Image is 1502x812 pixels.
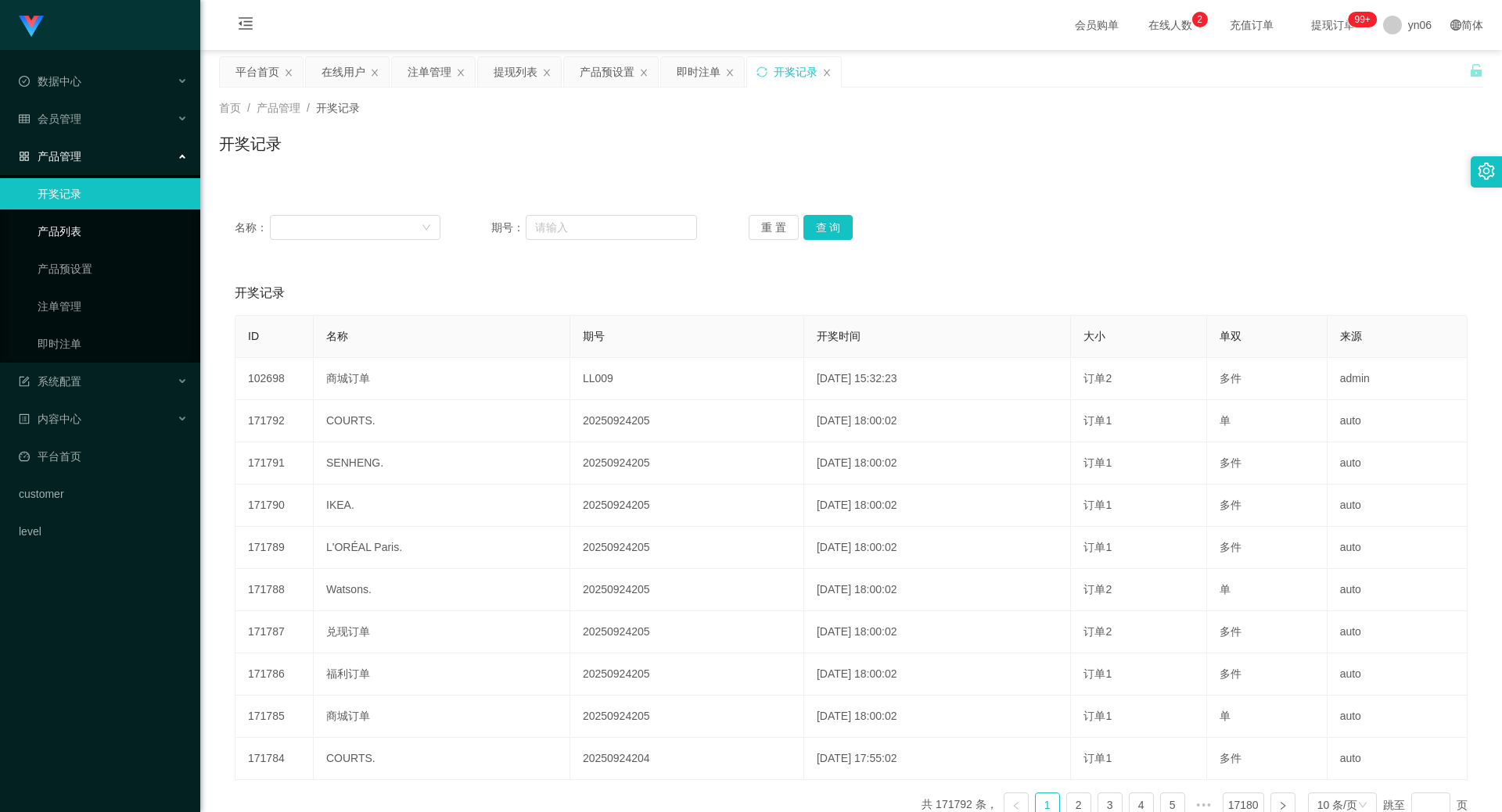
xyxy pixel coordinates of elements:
[804,569,1071,611] td: [DATE] 18:00:02
[639,68,649,77] i: 图标: close
[314,738,570,780] td: COURTS.
[219,1,272,51] i: 图标: menu-fold
[19,113,81,125] span: 会员管理
[1328,485,1468,527] td: auto
[19,76,30,87] i: 图标: check-circle-o
[19,151,30,162] i: 图标: appstore-o
[1220,710,1231,722] span: 单
[235,284,285,302] span: 开奖记录
[1450,20,1461,30] i: 图标: global
[1220,541,1241,553] span: 多件
[570,358,804,400] td: LL009
[1083,330,1105,342] span: 大小
[677,57,720,87] div: 即时注单
[804,696,1071,738] td: [DATE] 18:00:02
[248,330,259,342] span: ID
[314,653,570,696] td: 福利订单
[370,68,379,77] i: 图标: close
[1328,442,1468,485] td: auto
[1328,611,1468,653] td: auto
[1083,414,1112,427] span: 订单1
[570,527,804,569] td: 20250924205
[1192,12,1208,27] sup: 2
[1141,20,1200,30] span: 在线人数
[1083,710,1112,722] span: 订单1
[1220,583,1231,596] span: 单
[1220,456,1241,469] span: 多件
[235,358,314,400] td: 102698
[422,223,431,234] i: 图标: down
[804,358,1071,400] td: [DATE] 15:32:23
[235,57,279,87] div: 平台首页
[326,330,348,342] span: 名称
[314,527,570,569] td: L'ORÉAL Paris.
[1328,400,1468,442] td: auto
[1220,625,1241,638] span: 多件
[235,485,314,527] td: 171790
[38,328,188,359] a: 即时注单
[774,57,817,87] div: 开奖记录
[1083,583,1112,596] span: 订单2
[284,68,293,77] i: 图标: close
[19,375,81,388] span: 系统配置
[314,569,570,611] td: Watsons.
[1469,63,1483,77] i: 图标: unlock
[1220,414,1231,427] span: 单
[1303,20,1363,30] span: 提现订单
[1478,163,1495,180] i: 图标: setting
[1222,20,1281,30] span: 充值订单
[19,150,81,163] span: 产品管理
[314,696,570,738] td: 商城订单
[19,16,44,38] img: logo.9652507e.png
[526,215,697,240] input: 请输入
[314,400,570,442] td: COURTS.
[235,220,270,236] span: 名称：
[1340,330,1362,342] span: 来源
[1328,569,1468,611] td: auto
[756,66,767,77] i: 图标: sync
[235,696,314,738] td: 171785
[1328,358,1468,400] td: admin
[583,330,605,342] span: 期号
[570,569,804,611] td: 20250924205
[570,611,804,653] td: 20250924205
[570,485,804,527] td: 20250924205
[1083,625,1112,638] span: 订单2
[235,527,314,569] td: 171789
[804,653,1071,696] td: [DATE] 18:00:02
[314,442,570,485] td: SENHENG.
[570,442,804,485] td: 20250924205
[1220,499,1241,511] span: 多件
[19,516,188,547] a: level
[1197,12,1202,27] p: 2
[19,413,30,424] i: 图标: profile
[570,738,804,780] td: 20250924204
[235,738,314,780] td: 171784
[817,330,861,342] span: 开奖时间
[219,132,282,156] h1: 开奖记录
[19,376,30,387] i: 图标: form
[1220,667,1241,680] span: 多件
[804,442,1071,485] td: [DATE] 18:00:02
[235,400,314,442] td: 171792
[1083,456,1112,469] span: 订单1
[822,68,832,77] i: 图标: close
[804,611,1071,653] td: [DATE] 18:00:02
[1083,667,1112,680] span: 订单1
[307,102,310,114] span: /
[38,291,188,322] a: 注单管理
[570,400,804,442] td: 20250924205
[725,68,735,77] i: 图标: close
[19,478,188,510] a: customer
[314,485,570,527] td: IKEA.
[803,215,853,240] button: 查 询
[570,653,804,696] td: 20250924205
[1278,801,1288,810] i: 图标: right
[19,75,81,88] span: 数据中心
[1083,499,1112,511] span: 订单1
[408,57,451,87] div: 注单管理
[322,57,365,87] div: 在线用户
[19,413,81,425] span: 内容中心
[1220,372,1241,385] span: 多件
[456,68,465,77] i: 图标: close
